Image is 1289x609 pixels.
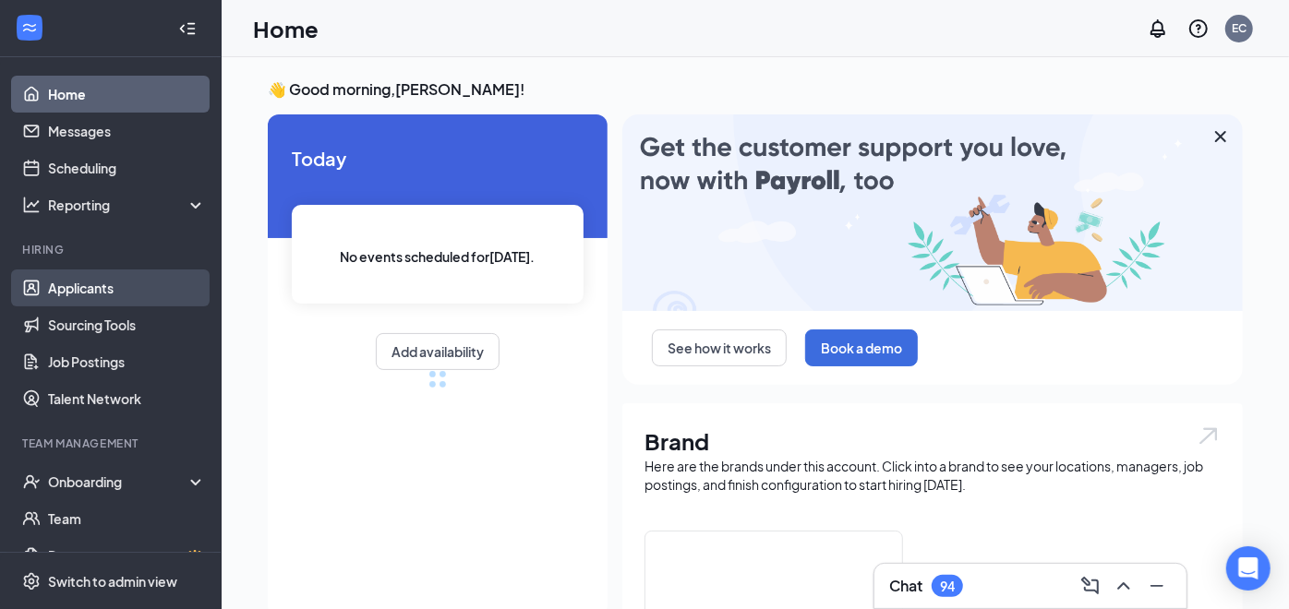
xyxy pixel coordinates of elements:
[22,196,41,214] svg: Analysis
[1147,18,1169,40] svg: Notifications
[178,19,197,38] svg: Collapse
[1187,18,1210,40] svg: QuestionInfo
[48,500,206,537] a: Team
[1076,571,1105,601] button: ComposeMessage
[1079,575,1102,597] svg: ComposeMessage
[889,576,922,596] h3: Chat
[1109,571,1138,601] button: ChevronUp
[652,329,787,366] button: See how it works
[1232,20,1247,36] div: EC
[48,76,206,113] a: Home
[341,246,536,267] span: No events scheduled for [DATE] .
[428,370,447,388] div: loading meetings...
[1197,425,1221,447] img: open.6027fd2a22e1237b5b06.svg
[48,306,206,343] a: Sourcing Tools
[22,472,41,491] svg: UserCheck
[48,380,206,417] a: Talent Network
[22,242,202,257] div: Hiring
[48,149,206,186] a: Scheduling
[20,18,39,37] svg: WorkstreamLogo
[805,329,918,366] button: Book a demo
[268,79,1243,100] h3: 👋 Good morning, [PERSON_NAME] !
[644,457,1221,494] div: Here are the brands under this account. Click into a brand to see your locations, managers, job p...
[1142,571,1172,601] button: Minimize
[48,343,206,380] a: Job Postings
[1210,125,1232,148] svg: Cross
[22,572,41,591] svg: Settings
[1226,546,1271,591] div: Open Intercom Messenger
[1146,575,1168,597] svg: Minimize
[48,113,206,149] a: Messages
[644,425,1221,457] h1: Brand
[48,572,177,591] div: Switch to admin view
[48,269,206,306] a: Applicants
[940,579,955,594] div: 94
[253,13,319,44] h1: Home
[376,333,500,370] button: Add availability
[292,144,584,173] span: Today
[48,537,206,574] a: DocumentsCrown
[1113,575,1135,597] svg: ChevronUp
[622,114,1243,311] img: payroll-large.gif
[22,436,202,451] div: Team Management
[48,472,190,491] div: Onboarding
[48,196,207,214] div: Reporting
